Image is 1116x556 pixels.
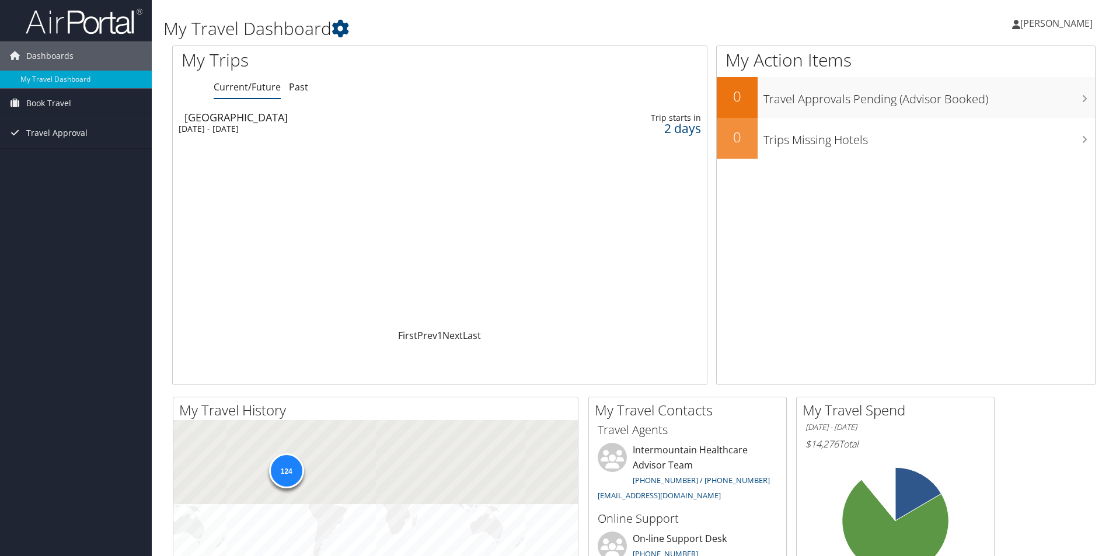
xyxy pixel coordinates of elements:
h3: Online Support [598,510,777,527]
a: [EMAIL_ADDRESS][DOMAIN_NAME] [598,490,721,501]
div: 2 days [580,123,700,134]
h2: My Travel History [179,400,578,420]
h3: Travel Agents [598,422,777,438]
img: airportal-logo.png [26,8,142,35]
a: 0Trips Missing Hotels [717,118,1095,159]
a: Last [463,329,481,342]
h6: Total [805,438,985,450]
h3: Travel Approvals Pending (Advisor Booked) [763,85,1095,107]
h2: 0 [717,127,758,147]
a: Next [442,329,463,342]
h2: My Travel Spend [803,400,994,420]
h2: My Travel Contacts [595,400,786,420]
div: [DATE] - [DATE] [179,124,506,134]
a: Current/Future [214,81,281,93]
h6: [DATE] - [DATE] [805,422,985,433]
div: 124 [268,453,304,488]
a: 0Travel Approvals Pending (Advisor Booked) [717,77,1095,118]
a: [PERSON_NAME] [1012,6,1104,41]
li: Intermountain Healthcare Advisor Team [592,443,783,505]
span: [PERSON_NAME] [1020,17,1093,30]
div: [GEOGRAPHIC_DATA] [184,112,512,123]
span: $14,276 [805,438,839,450]
h2: 0 [717,86,758,106]
span: Book Travel [26,89,71,118]
a: Past [289,81,308,93]
span: Travel Approval [26,118,88,148]
a: 1 [437,329,442,342]
a: First [398,329,417,342]
h1: My Action Items [717,48,1095,72]
span: Dashboards [26,41,74,71]
h1: My Travel Dashboard [163,16,791,41]
h3: Trips Missing Hotels [763,126,1095,148]
h1: My Trips [182,48,476,72]
a: Prev [417,329,437,342]
div: Trip starts in [580,113,700,123]
a: [PHONE_NUMBER] / [PHONE_NUMBER] [633,475,770,485]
